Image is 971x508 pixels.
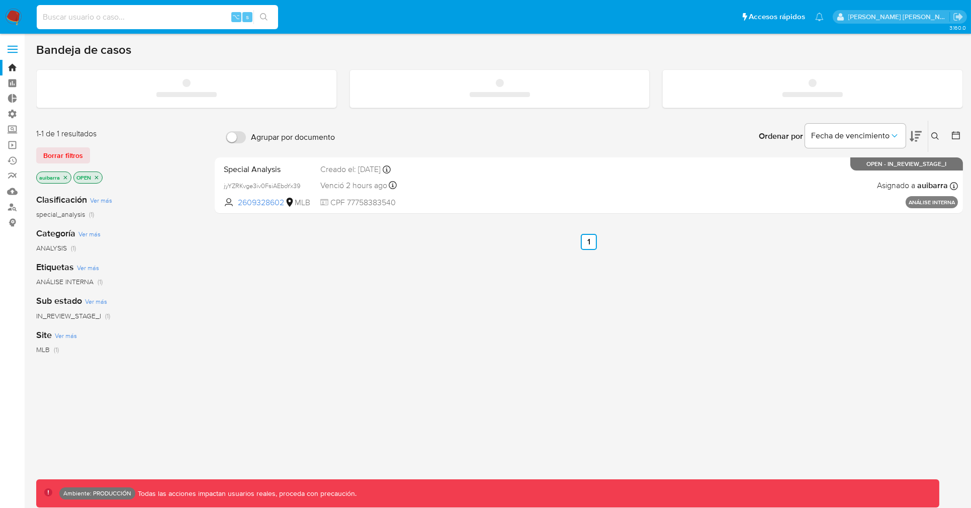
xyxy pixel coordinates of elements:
[135,489,357,498] p: Todas las acciones impactan usuarios reales, proceda con precaución.
[232,12,240,22] span: ⌥
[253,10,274,24] button: search-icon
[749,12,805,22] span: Accesos rápidos
[246,12,249,22] span: s
[37,11,278,24] input: Buscar usuario o caso...
[953,12,963,22] a: Salir
[848,12,950,22] p: mauro.ibarra@mercadolibre.com
[815,13,824,21] a: Notificaciones
[63,491,131,495] p: Ambiente: PRODUCCIÓN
